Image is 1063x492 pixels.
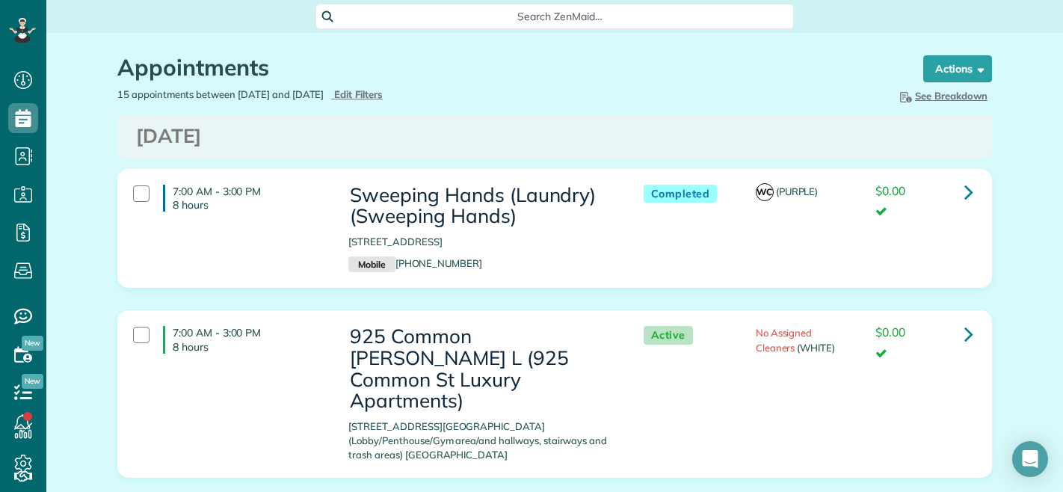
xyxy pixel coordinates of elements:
h3: Sweeping Hands (Laundry) (Sweeping Hands) [348,185,613,227]
a: Mobile[PHONE_NUMBER] [348,257,482,269]
p: [STREET_ADDRESS][GEOGRAPHIC_DATA] (Lobby/Penthouse/Gym area/and hallways, stairways and trash are... [348,419,613,462]
span: Edit Filters [334,88,383,100]
h1: Appointments [117,55,895,80]
span: (WHITE) [797,342,835,354]
small: Mobile [348,256,395,273]
p: 8 hours [173,340,326,354]
div: Open Intercom Messenger [1012,441,1048,477]
p: [STREET_ADDRESS] [348,235,613,249]
button: Actions [923,55,992,82]
button: See Breakdown [893,87,992,104]
span: (PURPLE) [776,185,819,197]
span: WC [756,183,774,201]
h4: 7:00 AM - 3:00 PM [163,326,326,353]
h4: 7:00 AM - 3:00 PM [163,185,326,212]
span: See Breakdown [897,90,987,102]
p: 8 hours [173,198,326,212]
span: $0.00 [875,325,905,339]
h3: 925 Common [PERSON_NAME] L (925 Common St Luxury Apartments) [348,326,613,411]
span: $0.00 [875,183,905,198]
a: Edit Filters [331,88,383,100]
span: New [22,336,43,351]
span: No Assigned Cleaners [756,327,813,353]
span: Completed [644,185,718,203]
span: Active [644,326,693,345]
div: 15 appointments between [DATE] and [DATE] [106,87,555,102]
h3: [DATE] [136,126,973,147]
span: New [22,374,43,389]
